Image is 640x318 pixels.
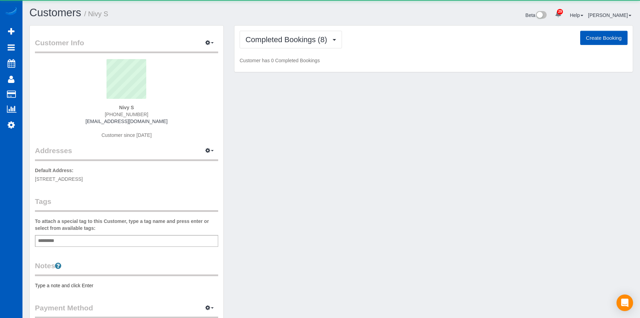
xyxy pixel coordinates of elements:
img: Automaid Logo [4,7,18,17]
a: Customers [29,7,81,19]
a: Beta [526,12,547,18]
span: [PHONE_NUMBER] [105,112,148,117]
button: Create Booking [580,31,628,45]
legend: Customer Info [35,38,218,53]
div: Open Intercom Messenger [616,294,633,311]
span: Completed Bookings (8) [245,35,331,44]
label: To attach a special tag to this Customer, type a tag name and press enter or select from availabl... [35,218,218,232]
p: Customer has 0 Completed Bookings [240,57,628,64]
a: 29 [551,7,565,22]
label: Default Address: [35,167,74,174]
strong: Nivy S [119,105,134,110]
span: 29 [557,9,563,15]
pre: Type a note and click Enter [35,282,218,289]
span: Customer since [DATE] [101,132,151,138]
legend: Notes [35,261,218,276]
a: [PERSON_NAME] [588,12,631,18]
span: [STREET_ADDRESS] [35,176,83,182]
small: / Nivy S [84,10,108,18]
legend: Tags [35,196,218,212]
button: Completed Bookings (8) [240,31,342,48]
a: Help [570,12,583,18]
img: New interface [535,11,547,20]
a: [EMAIL_ADDRESS][DOMAIN_NAME] [85,119,167,124]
